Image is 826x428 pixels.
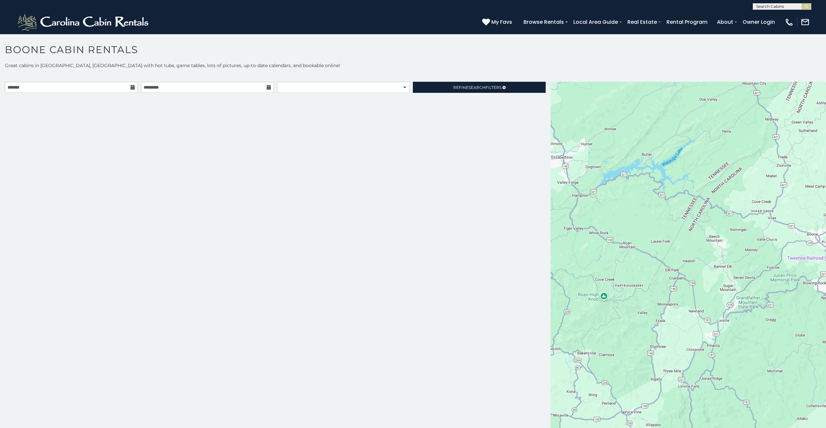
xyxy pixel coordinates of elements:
[469,85,485,90] span: Search
[624,16,660,28] a: Real Estate
[491,18,512,26] span: My Favs
[16,12,151,32] img: White-1-2.png
[785,18,794,27] img: phone-regular-white.png
[570,16,621,28] a: Local Area Guide
[801,18,810,27] img: mail-regular-white.png
[482,18,514,26] a: My Favs
[520,16,567,28] a: Browse Rentals
[714,16,736,28] a: About
[413,82,546,93] a: RefineSearchFilters
[453,85,501,90] span: Refine Filters
[663,16,711,28] a: Rental Program
[739,16,778,28] a: Owner Login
